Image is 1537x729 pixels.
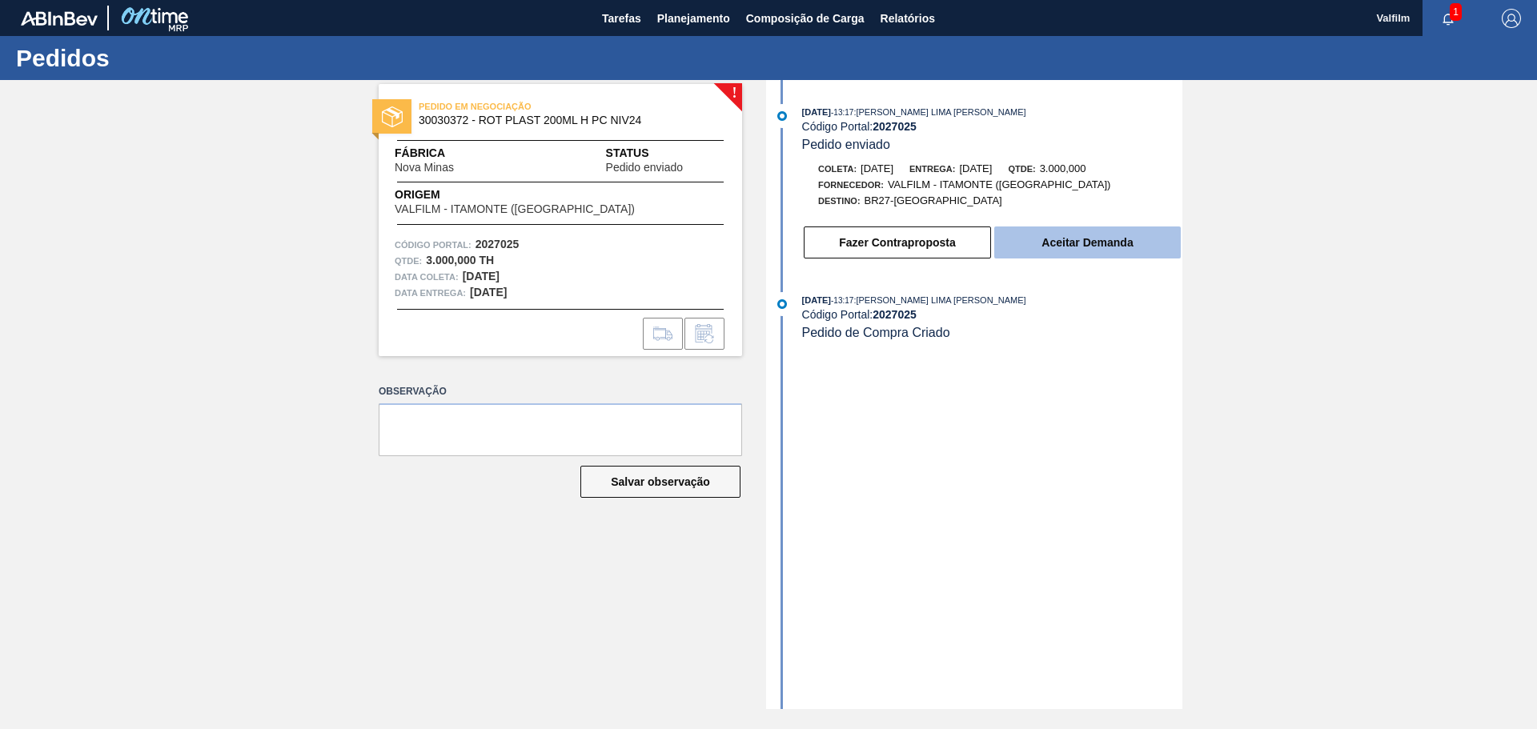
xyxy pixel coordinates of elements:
span: 1 [1450,3,1462,21]
strong: 2027025 [873,308,917,321]
span: Qtde : [395,253,422,269]
span: [DATE] [802,295,831,305]
strong: [DATE] [470,286,507,298]
span: - 13:17 [831,296,853,305]
button: Aceitar Demanda [994,226,1181,258]
span: Coleta: [818,164,857,174]
span: : [PERSON_NAME] LIMA [PERSON_NAME] [853,107,1025,117]
span: Código Portal: [395,237,472,253]
img: status [382,106,403,127]
div: Código Portal: [802,120,1182,133]
h1: Pedidos [16,49,300,67]
span: Data entrega: [395,285,466,301]
span: VALFILM - ITAMONTE ([GEOGRAPHIC_DATA]) [888,178,1111,190]
span: Fornecedor: [818,180,884,190]
span: Planejamento [657,9,730,28]
span: Entrega: [909,164,955,174]
strong: 3.000,000 TH [426,254,494,266]
img: atual [777,299,787,309]
label: Observação [379,380,742,403]
button: Salvar observação [580,466,740,498]
strong: 2027025 [476,238,520,250]
span: Data coleta: [395,269,459,285]
span: : [PERSON_NAME] LIMA [PERSON_NAME] [853,295,1025,305]
span: Destino: [818,196,861,206]
span: 3.000,000 [1040,162,1086,174]
span: [DATE] [959,162,992,174]
strong: [DATE] [463,270,500,282]
span: Relatórios [881,9,935,28]
img: TNhmsLtSVTkK8tSr43FrP2fwEKptu5GPRR3wAAAABJRU5ErkJggg== [21,11,98,26]
span: Origem [395,186,680,203]
div: Informar alteração no pedido [684,318,724,350]
img: Logout [1502,9,1521,28]
span: BR27-[GEOGRAPHIC_DATA] [865,194,1002,206]
div: Ir para Composição de Carga [643,318,683,350]
span: Pedido enviado [802,138,890,151]
span: Tarefas [602,9,641,28]
div: Código Portal: [802,308,1182,321]
span: Pedido de Compra Criado [802,326,950,339]
span: [DATE] [861,162,893,174]
img: atual [777,111,787,121]
span: Pedido enviado [606,162,684,174]
span: Fábrica [395,145,504,162]
span: - 13:17 [831,108,853,117]
span: Composição de Carga [746,9,865,28]
span: PEDIDO EM NEGOCIAÇÃO [419,98,643,114]
span: Qtde: [1008,164,1035,174]
button: Notificações [1423,7,1474,30]
span: Status [606,145,726,162]
strong: 2027025 [873,120,917,133]
button: Fazer Contraproposta [804,226,991,258]
span: VALFILM - ITAMONTE ([GEOGRAPHIC_DATA]) [395,203,635,215]
span: 30030372 - ROT PLAST 200ML H PC NIV24 [419,114,709,126]
span: Nova Minas [395,162,454,174]
span: [DATE] [802,107,831,117]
